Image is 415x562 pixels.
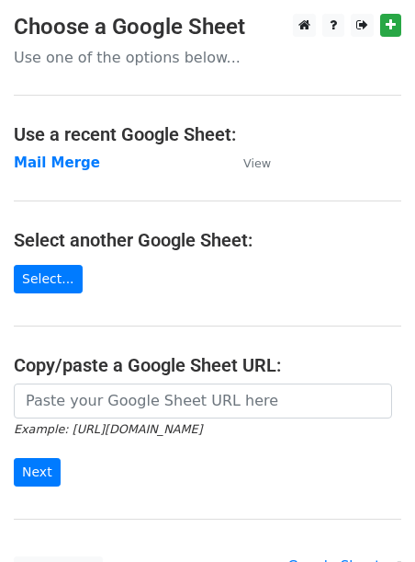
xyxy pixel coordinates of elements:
p: Use one of the options below... [14,48,401,67]
input: Next [14,458,61,487]
a: View [225,155,271,171]
small: View [243,156,271,170]
iframe: Chat Widget [323,474,415,562]
small: Example: [URL][DOMAIN_NAME] [14,422,202,436]
a: Mail Merge [14,155,100,171]
a: Select... [14,265,83,293]
input: Paste your Google Sheet URL here [14,384,392,419]
h4: Select another Google Sheet: [14,229,401,251]
h4: Copy/paste a Google Sheet URL: [14,354,401,376]
h4: Use a recent Google Sheet: [14,123,401,145]
h3: Choose a Google Sheet [14,14,401,40]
